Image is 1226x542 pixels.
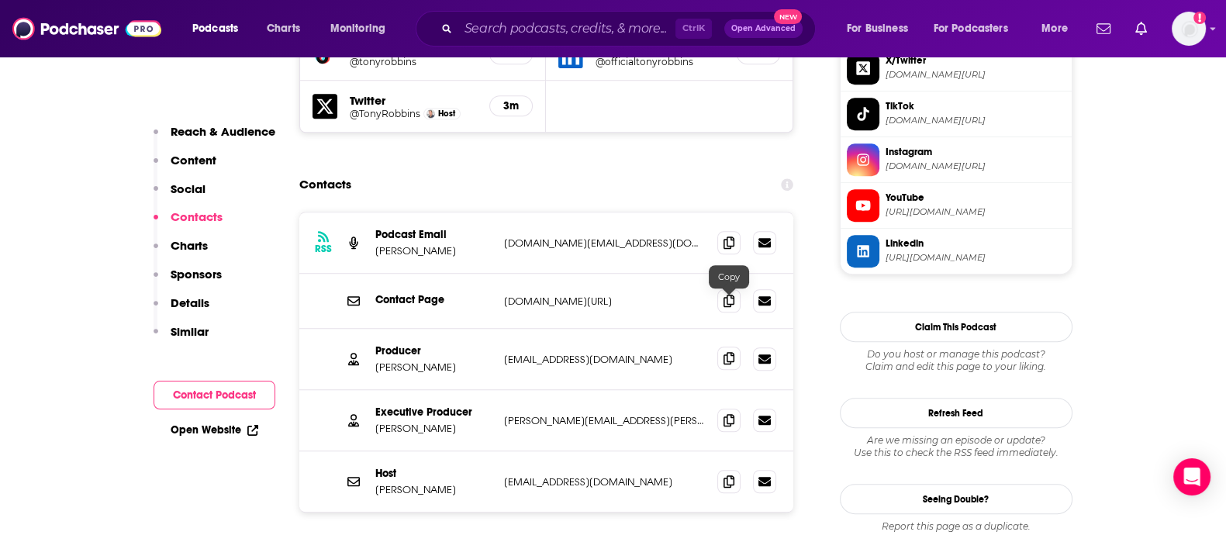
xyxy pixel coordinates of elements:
[154,153,216,181] button: Content
[427,109,435,118] img: Tony Robbins
[886,252,1065,264] span: https://www.linkedin.com/in/officialtonyrobbins
[171,423,258,437] a: Open Website
[886,54,1065,67] span: X/Twitter
[350,108,420,119] a: @TonyRobbins
[319,16,406,41] button: open menu
[458,16,675,41] input: Search podcasts, credits, & more...
[1172,12,1206,46] button: Show profile menu
[724,19,803,38] button: Open AdvancedNew
[171,209,223,224] p: Contacts
[375,244,492,257] p: [PERSON_NAME]
[675,19,712,39] span: Ctrl K
[375,406,492,419] p: Executive Producer
[847,189,1065,222] a: YouTube[URL][DOMAIN_NAME]
[350,93,478,108] h5: Twitter
[375,467,492,480] p: Host
[847,98,1065,130] a: TikTok[DOMAIN_NAME][URL]
[886,161,1065,172] span: instagram.com/tonyrobbins
[836,16,927,41] button: open menu
[886,115,1065,126] span: tiktok.com/@tonyrobbins
[934,18,1008,40] span: For Podcasters
[1193,12,1206,24] svg: Add a profile image
[154,209,223,238] button: Contacts
[847,52,1065,85] a: X/Twitter[DOMAIN_NAME][URL]
[886,69,1065,81] span: twitter.com/TonyRobbins
[154,324,209,353] button: Similar
[267,18,300,40] span: Charts
[1129,16,1153,42] a: Show notifications dropdown
[847,18,908,40] span: For Business
[171,238,208,253] p: Charts
[192,18,238,40] span: Podcasts
[709,265,749,288] div: Copy
[375,483,492,496] p: [PERSON_NAME]
[330,18,385,40] span: Monitoring
[886,145,1065,159] span: Instagram
[181,16,258,41] button: open menu
[154,267,222,295] button: Sponsors
[840,348,1072,361] span: Do you host or manage this podcast?
[886,236,1065,250] span: Linkedin
[840,348,1072,373] div: Claim and edit this page to your liking.
[774,9,802,24] span: New
[171,295,209,310] p: Details
[840,520,1072,533] div: Report this page as a duplicate.
[375,361,492,374] p: [PERSON_NAME]
[847,143,1065,176] a: Instagram[DOMAIN_NAME][URL]
[171,153,216,167] p: Content
[502,99,520,112] h5: 3m
[375,422,492,435] p: [PERSON_NAME]
[840,312,1072,342] button: Claim This Podcast
[154,181,205,210] button: Social
[438,109,455,119] span: Host
[504,414,706,427] p: [PERSON_NAME][EMAIL_ADDRESS][PERSON_NAME][DOMAIN_NAME]
[315,243,332,255] h3: RSS
[350,56,478,67] a: @tonyrobbins
[171,267,222,281] p: Sponsors
[12,14,161,43] img: Podchaser - Follow, Share and Rate Podcasts
[1041,18,1068,40] span: More
[1172,12,1206,46] img: User Profile
[375,293,492,306] p: Contact Page
[886,191,1065,205] span: YouTube
[154,238,208,267] button: Charts
[596,56,724,67] a: @officialtonyrobbins
[504,295,706,308] p: [DOMAIN_NAME][URL]
[731,25,796,33] span: Open Advanced
[924,16,1031,41] button: open menu
[1090,16,1117,42] a: Show notifications dropdown
[1172,12,1206,46] span: Logged in as nicole.koremenos
[375,344,492,357] p: Producer
[504,475,706,488] p: [EMAIL_ADDRESS][DOMAIN_NAME]
[430,11,831,47] div: Search podcasts, credits, & more...
[171,124,275,139] p: Reach & Audience
[154,295,209,324] button: Details
[840,484,1072,514] a: Seeing Double?
[1173,458,1210,495] div: Open Intercom Messenger
[171,324,209,339] p: Similar
[840,434,1072,459] div: Are we missing an episode or update? Use this to check the RSS feed immediately.
[504,353,706,366] p: [EMAIL_ADDRESS][DOMAIN_NAME]
[154,124,275,153] button: Reach & Audience
[847,235,1065,268] a: Linkedin[URL][DOMAIN_NAME]
[1031,16,1087,41] button: open menu
[171,181,205,196] p: Social
[375,228,492,241] p: Podcast Email
[840,398,1072,428] button: Refresh Feed
[504,236,706,250] p: [DOMAIN_NAME][EMAIL_ADDRESS][DOMAIN_NAME]
[886,206,1065,218] span: https://www.youtube.com/@TonyRobbinsLive
[257,16,309,41] a: Charts
[299,170,351,199] h2: Contacts
[154,381,275,409] button: Contact Podcast
[886,99,1065,113] span: TikTok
